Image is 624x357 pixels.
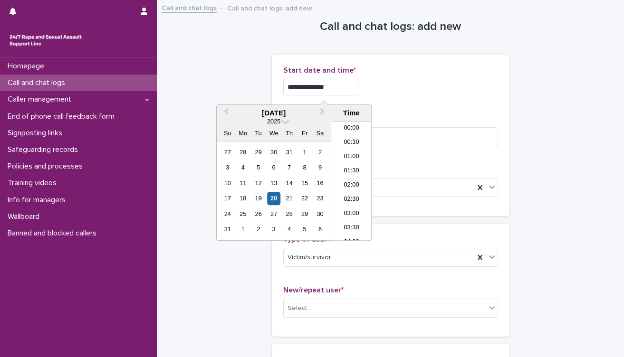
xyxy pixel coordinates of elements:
li: 02:30 [331,193,372,207]
button: Previous Month [218,106,233,121]
div: Choose Thursday, August 21st, 2025 [283,192,296,205]
div: Choose Friday, August 22nd, 2025 [298,192,311,205]
p: Policies and processes [4,162,90,171]
div: Choose Saturday, August 16th, 2025 [314,177,326,189]
div: Choose Tuesday, September 2nd, 2025 [252,223,265,236]
p: Homepage [4,62,52,71]
div: Choose Sunday, August 31st, 2025 [221,223,234,236]
li: 03:30 [331,221,372,235]
span: 2025 [267,118,280,125]
div: Choose Wednesday, July 30th, 2025 [268,146,280,159]
p: Call and chat logs: add new [227,2,312,13]
div: Choose Sunday, August 24th, 2025 [221,207,234,220]
div: Time [334,109,369,117]
div: Choose Thursday, July 31st, 2025 [283,146,296,159]
div: Choose Thursday, August 7th, 2025 [283,161,296,174]
p: Banned and blocked callers [4,229,104,238]
p: Safeguarding records [4,145,86,154]
a: Call and chat logs [162,2,217,13]
div: Su [221,127,234,140]
div: Choose Wednesday, August 6th, 2025 [268,161,280,174]
div: Choose Saturday, August 23rd, 2025 [314,192,326,205]
div: Choose Monday, August 25th, 2025 [237,207,250,220]
p: Call and chat logs [4,78,73,87]
button: Next Month [316,106,331,121]
div: Th [283,127,296,140]
div: Choose Wednesday, August 13th, 2025 [268,177,280,189]
div: Choose Saturday, August 9th, 2025 [314,161,326,174]
div: Choose Tuesday, August 19th, 2025 [252,192,265,205]
p: Caller management [4,95,79,104]
div: Choose Monday, July 28th, 2025 [237,146,250,159]
div: Choose Wednesday, August 20th, 2025 [268,192,280,205]
div: Select... [288,303,311,313]
div: Choose Monday, August 4th, 2025 [237,161,250,174]
div: Choose Monday, September 1st, 2025 [237,223,250,236]
div: Choose Saturday, August 2nd, 2025 [314,146,326,159]
li: 03:00 [331,207,372,221]
p: Wallboard [4,212,47,221]
p: End of phone call feedback form [4,112,122,121]
div: Choose Sunday, August 10th, 2025 [221,177,234,189]
div: Choose Saturday, September 6th, 2025 [314,223,326,236]
li: 00:00 [331,122,372,136]
div: Choose Sunday, August 3rd, 2025 [221,161,234,174]
div: Choose Wednesday, August 27th, 2025 [268,207,280,220]
div: Choose Wednesday, September 3rd, 2025 [268,223,280,236]
h1: Call and chat logs: add new [272,20,509,34]
div: Choose Monday, August 11th, 2025 [237,177,250,189]
li: 01:00 [331,150,372,164]
span: New/repeat user [283,286,344,294]
div: [DATE] [217,109,331,117]
div: Choose Tuesday, July 29th, 2025 [252,146,265,159]
div: Mo [237,127,250,140]
div: Choose Saturday, August 30th, 2025 [314,207,326,220]
span: Victim/survivor [288,253,331,263]
div: Choose Tuesday, August 12th, 2025 [252,177,265,189]
p: Signposting links [4,129,70,138]
div: month 2025-08 [220,145,327,237]
div: Choose Sunday, August 17th, 2025 [221,192,234,205]
li: 02:00 [331,178,372,193]
div: Choose Tuesday, August 26th, 2025 [252,207,265,220]
li: 00:30 [331,136,372,150]
div: Choose Monday, August 18th, 2025 [237,192,250,205]
div: We [268,127,280,140]
span: Start date and time [283,66,356,74]
div: Choose Thursday, September 4th, 2025 [283,223,296,236]
div: Choose Thursday, August 14th, 2025 [283,177,296,189]
p: Info for managers [4,196,73,205]
p: Training videos [4,178,64,188]
div: Choose Friday, August 1st, 2025 [298,146,311,159]
div: Choose Sunday, July 27th, 2025 [221,146,234,159]
div: Fr [298,127,311,140]
div: Choose Friday, August 29th, 2025 [298,207,311,220]
div: Choose Tuesday, August 5th, 2025 [252,161,265,174]
div: Choose Friday, August 8th, 2025 [298,161,311,174]
div: Choose Thursday, August 28th, 2025 [283,207,296,220]
div: Choose Friday, September 5th, 2025 [298,223,311,236]
li: 01:30 [331,164,372,178]
div: Sa [314,127,326,140]
div: Tu [252,127,265,140]
img: rhQMoQhaT3yELyF149Cw [8,31,84,50]
div: Choose Friday, August 15th, 2025 [298,177,311,189]
li: 04:00 [331,235,372,250]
